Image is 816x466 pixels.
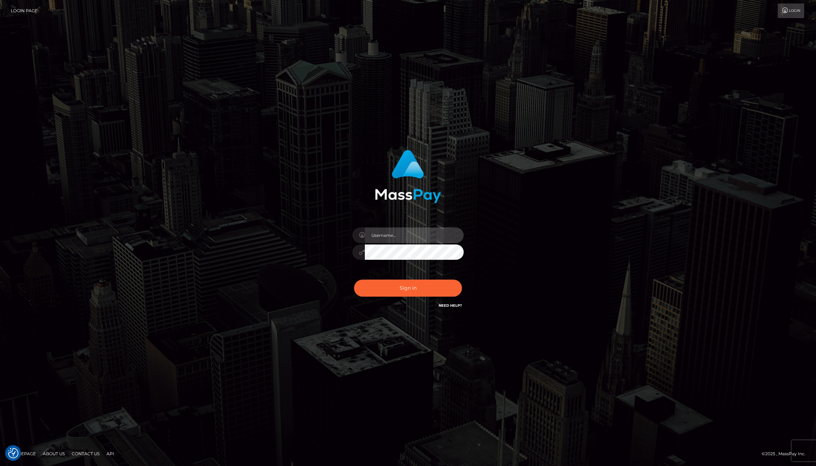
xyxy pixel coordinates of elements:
a: Login [778,3,804,18]
a: About Us [40,448,68,459]
a: Homepage [8,448,39,459]
a: API [104,448,117,459]
input: Username... [365,227,464,243]
a: Contact Us [69,448,102,459]
img: MassPay Login [375,150,441,203]
button: Consent Preferences [8,448,18,458]
a: Need Help? [439,303,462,308]
img: Revisit consent button [8,448,18,458]
button: Sign in [354,280,462,297]
div: © 2025 , MassPay Inc. [762,450,811,458]
a: Login Page [11,3,38,18]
